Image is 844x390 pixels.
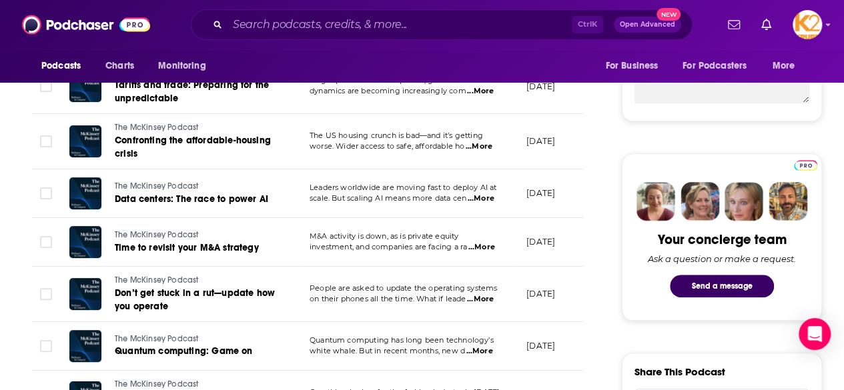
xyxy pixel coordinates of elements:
[310,335,494,345] span: Quantum computing has long been technology’s
[115,333,274,345] a: The McKinsey Podcast
[670,275,774,297] button: Send a message
[756,13,777,36] a: Show notifications dropdown
[674,53,766,79] button: open menu
[526,187,555,199] p: [DATE]
[115,135,271,159] span: Confronting the affordable-housing crisis
[466,141,492,152] span: ...More
[310,242,467,251] span: investment, and companies are facing a ra
[32,53,98,79] button: open menu
[115,242,259,253] span: Time to revisit your M&A strategy
[40,187,52,199] span: Toggle select row
[681,182,719,221] img: Barbara Profile
[115,345,274,358] a: Quantum computing: Game on
[40,135,52,147] span: Toggle select row
[635,365,725,378] h3: Share This Podcast
[526,135,555,147] p: [DATE]
[310,141,464,151] span: worse. Wider access to safe, affordable ho
[526,288,555,299] p: [DATE]
[468,193,494,204] span: ...More
[310,131,483,140] span: The US housing crunch is bad—and it’s getting
[467,86,494,97] span: ...More
[115,287,275,312] span: Don’t get stuck in a rut—update how you operate
[40,288,52,300] span: Toggle select row
[526,81,555,92] p: [DATE]
[115,345,252,357] span: Quantum computing: Game on
[310,283,497,293] span: People are asked to update the operating systems
[723,13,745,36] a: Show notifications dropdown
[468,242,495,253] span: ...More
[115,181,274,193] a: The McKinsey Podcast
[310,346,465,355] span: white whale. But in recent months, new d
[115,275,198,285] span: The McKinsey Podcast
[115,379,198,389] span: The McKinsey Podcast
[40,236,52,248] span: Toggle select row
[40,80,52,92] span: Toggle select row
[620,21,675,28] span: Open Advanced
[658,231,787,248] div: Your concierge team
[115,193,268,205] span: Data centers: The race to power AI
[115,134,275,161] a: Confronting the affordable-housing crisis
[115,193,274,206] a: Data centers: The race to power AI
[115,181,198,191] span: The McKinsey Podcast
[793,10,822,39] span: Logged in as K2Krupp
[799,318,831,350] div: Open Intercom Messenger
[149,53,223,79] button: open menu
[605,57,658,75] span: For Business
[769,182,807,221] img: Jon Profile
[572,16,603,33] span: Ctrl K
[40,340,52,352] span: Toggle select row
[526,340,555,351] p: [DATE]
[115,229,274,241] a: The McKinsey Podcast
[191,9,693,40] div: Search podcasts, credits, & more...
[97,53,142,79] a: Charts
[310,231,458,241] span: M&A activity is down, as is private equity
[115,123,198,132] span: The McKinsey Podcast
[526,236,555,247] p: [DATE]
[793,10,822,39] img: User Profile
[725,182,763,221] img: Jules Profile
[310,193,466,203] span: scale. But scaling AI means more data cen
[637,182,675,221] img: Sydney Profile
[115,275,275,287] a: The McKinsey Podcast
[793,10,822,39] button: Show profile menu
[115,79,275,105] a: Tariffs and trade: Preparing for the unpredictable
[794,160,817,171] img: Podchaser Pro
[22,12,150,37] img: Podchaser - Follow, Share and Rate Podcasts
[158,57,205,75] span: Monitoring
[115,287,275,313] a: Don’t get stuck in a rut—update how you operate
[310,294,466,303] span: on their phones all the time. What if leade
[115,241,274,255] a: Time to revisit your M&A strategy
[115,230,198,239] span: The McKinsey Podcast
[648,253,796,264] div: Ask a question or make a request.
[115,122,275,134] a: The McKinsey Podcast
[794,158,817,171] a: Pro website
[763,53,812,79] button: open menu
[683,57,747,75] span: For Podcasters
[310,183,496,192] span: Leaders worldwide are moving fast to deploy AI at
[310,86,466,95] span: dynamics are becoming increasingly com
[614,17,681,33] button: Open AdvancedNew
[467,294,494,305] span: ...More
[657,8,681,21] span: New
[115,334,198,343] span: The McKinsey Podcast
[466,346,492,357] span: ...More
[105,57,134,75] span: Charts
[596,53,675,79] button: open menu
[773,57,795,75] span: More
[228,14,572,35] input: Search podcasts, credits, & more...
[41,57,81,75] span: Podcasts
